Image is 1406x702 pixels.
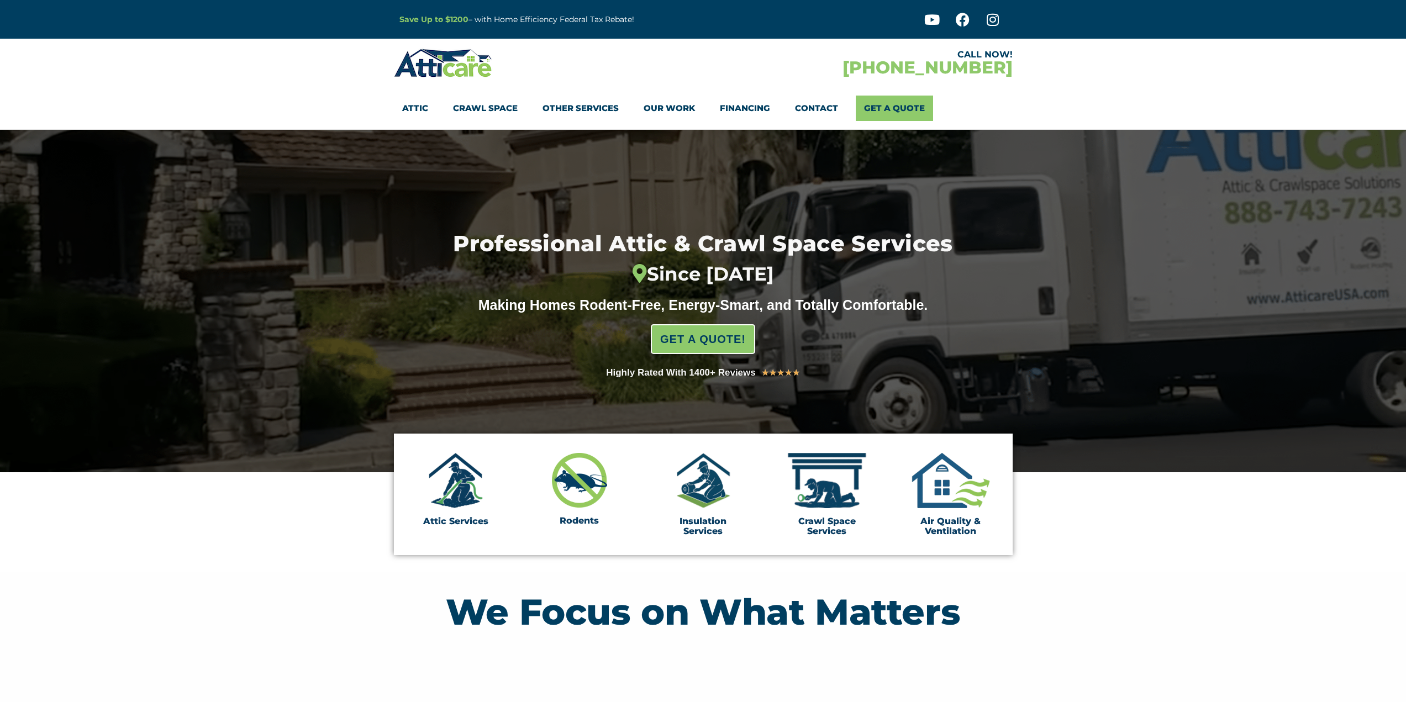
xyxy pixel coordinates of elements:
[769,366,777,380] i: ★
[560,515,599,526] a: Rodents
[543,96,619,121] a: Other Services
[457,297,949,313] div: Making Homes Rodent-Free, Energy-Smart, and Totally Comfortable.
[402,96,428,121] a: Attic
[423,516,488,526] a: Attic Services
[606,365,756,381] div: Highly Rated With 1400+ Reviews
[777,366,784,380] i: ★
[798,516,856,536] a: Crawl Space Services
[402,233,1004,286] h1: Professional Attic & Crawl Space Services
[644,96,695,121] a: Our Work
[402,96,1004,121] nav: Menu
[920,516,981,536] a: Air Quality & Ventilation
[680,516,726,536] a: Insulation Services
[399,14,468,24] a: Save Up to $1200
[795,96,838,121] a: Contact
[856,96,933,121] a: Get A Quote
[660,328,746,350] span: GET A QUOTE!
[651,324,755,354] a: GET A QUOTE!
[703,50,1013,59] div: CALL NOW!
[720,96,770,121] a: Financing
[761,366,800,380] div: 5/5
[399,594,1007,630] h2: We Focus on What Matters
[792,366,800,380] i: ★
[761,366,769,380] i: ★
[784,366,792,380] i: ★
[402,263,1004,286] div: Since [DATE]
[453,96,518,121] a: Crawl Space
[399,13,757,26] p: – with Home Efficiency Federal Tax Rebate!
